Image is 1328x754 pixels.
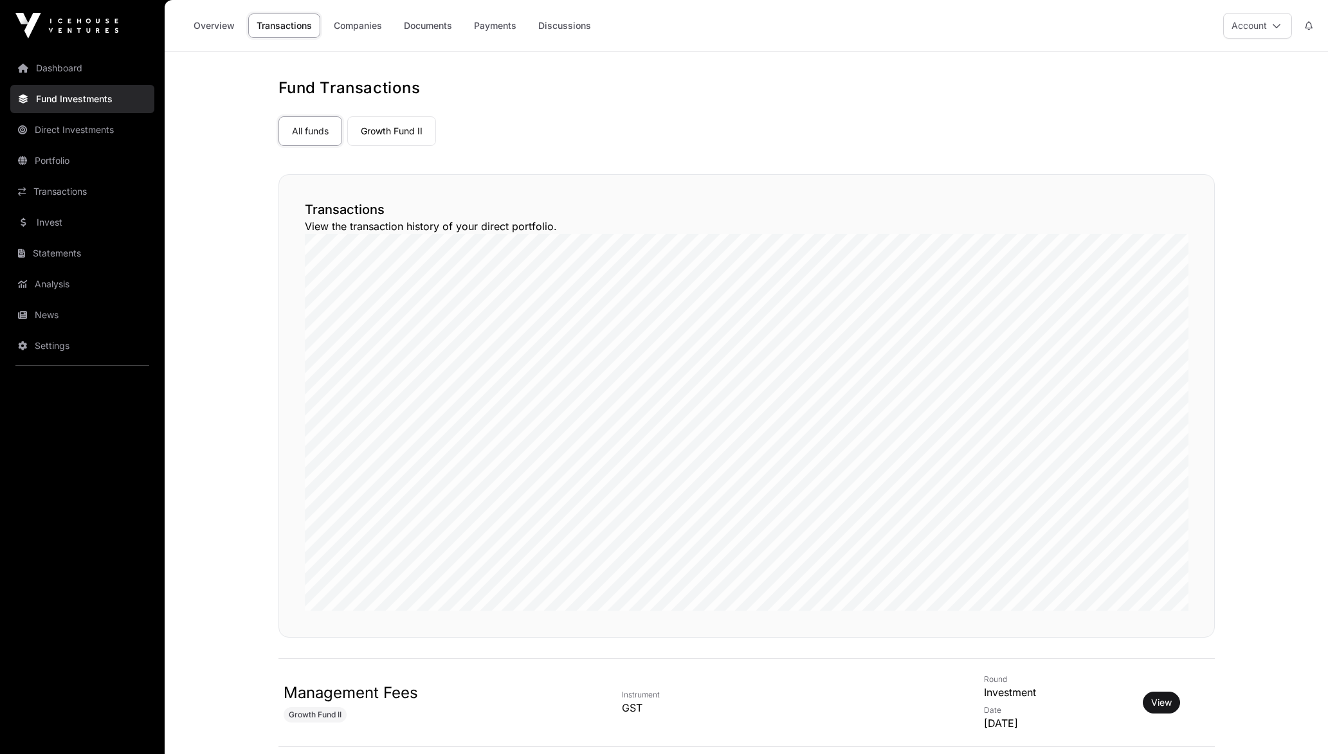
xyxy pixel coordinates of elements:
[984,685,1129,700] p: Investment
[10,208,154,237] a: Invest
[1151,696,1172,709] a: View
[284,683,577,703] p: Management Fees
[10,239,154,267] a: Statements
[10,270,154,298] a: Analysis
[396,13,460,38] a: Documents
[278,78,1215,98] h1: Fund Transactions
[1143,692,1180,714] button: View
[1264,692,1328,754] iframe: Chat Widget
[1223,13,1292,39] button: Account
[10,301,154,329] a: News
[305,219,1188,234] p: View the transaction history of your direct portfolio.
[622,690,956,700] p: Instrument
[10,116,154,144] a: Direct Investments
[10,177,154,206] a: Transactions
[984,705,1129,715] p: Date
[984,674,1129,685] p: Round
[984,715,1129,731] p: [DATE]
[10,332,154,360] a: Settings
[466,13,525,38] a: Payments
[248,13,320,38] a: Transactions
[10,147,154,175] a: Portfolio
[305,201,1188,219] h2: Transactions
[622,700,956,715] p: GST
[10,54,154,82] a: Dashboard
[289,710,341,720] span: Growth Fund II
[278,116,342,146] a: All funds
[10,85,154,113] a: Fund Investments
[325,13,390,38] a: Companies
[185,13,243,38] a: Overview
[347,116,436,146] a: Growth Fund II
[15,13,118,39] img: Icehouse Ventures Logo
[530,13,599,38] a: Discussions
